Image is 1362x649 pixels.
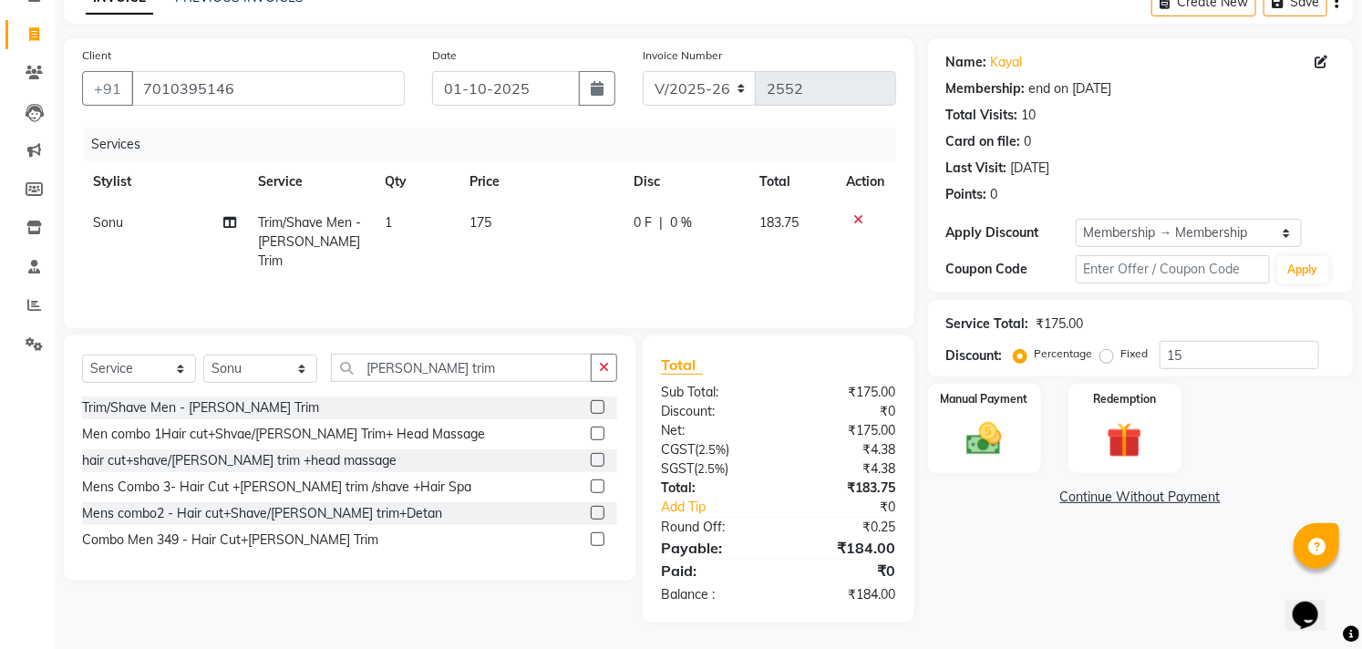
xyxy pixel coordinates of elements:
label: Percentage [1035,345,1093,362]
div: Services [84,128,910,161]
div: Service Total: [946,314,1029,334]
div: Mens combo2 - Hair cut+Shave/[PERSON_NAME] trim+Detan [82,504,442,523]
div: ₹4.38 [779,459,910,479]
label: Client [82,47,111,64]
div: Points: [946,185,987,204]
div: ₹0.25 [779,518,910,537]
div: 10 [1022,106,1037,125]
div: Balance : [647,585,779,604]
div: [DATE] [1011,159,1050,178]
th: Total [748,161,835,202]
iframe: chat widget [1285,576,1344,631]
div: Net: [647,421,779,440]
div: Total Visits: [946,106,1018,125]
span: 2.5% [697,461,725,476]
span: 175 [469,214,491,231]
div: end on [DATE] [1029,79,1112,98]
div: 0 [1025,132,1032,151]
div: ( ) [647,440,779,459]
span: Trim/Shave Men - [PERSON_NAME] Trim [258,214,361,269]
div: ₹175.00 [779,421,910,440]
label: Date [432,47,457,64]
th: Disc [623,161,748,202]
div: Men combo 1Hair cut+Shvae/[PERSON_NAME] Trim+ Head Massage [82,425,485,444]
div: ( ) [647,459,779,479]
div: Total: [647,479,779,498]
div: Card on file: [946,132,1021,151]
span: | [659,213,663,232]
div: Sub Total: [647,383,779,402]
div: ₹0 [779,402,910,421]
th: Stylist [82,161,247,202]
div: Paid: [647,560,779,582]
div: Mens Combo 3- Hair Cut +[PERSON_NAME] trim /shave +Hair Spa [82,478,471,497]
div: Last Visit: [946,159,1007,178]
div: ₹0 [779,560,910,582]
div: Coupon Code [946,260,1076,279]
div: ₹184.00 [779,585,910,604]
label: Invoice Number [643,47,722,64]
img: _gift.svg [1096,418,1153,462]
th: Price [459,161,623,202]
div: ₹184.00 [779,537,910,559]
div: Combo Men 349 - Hair Cut+[PERSON_NAME] Trim [82,531,378,550]
label: Manual Payment [941,391,1028,407]
div: Apply Discount [946,223,1076,242]
span: Sonu [93,214,123,231]
div: Discount: [946,346,1003,366]
input: Search by Name/Mobile/Email/Code [131,71,405,106]
a: Add Tip [647,498,800,517]
span: 1 [386,214,393,231]
span: SGST [661,460,694,477]
div: Membership: [946,79,1026,98]
th: Action [836,161,896,202]
label: Redemption [1093,391,1156,407]
span: CGST [661,441,695,458]
div: ₹183.75 [779,479,910,498]
a: Kayal [991,53,1023,72]
span: 183.75 [759,214,799,231]
div: ₹175.00 [779,383,910,402]
a: Continue Without Payment [932,488,1349,507]
div: ₹4.38 [779,440,910,459]
div: 0 [991,185,998,204]
div: Discount: [647,402,779,421]
div: ₹175.00 [1037,314,1084,334]
input: Search or Scan [331,354,592,382]
span: 0 F [634,213,652,232]
div: Round Off: [647,518,779,537]
div: Payable: [647,537,779,559]
img: _cash.svg [955,418,1013,459]
div: ₹0 [800,498,910,517]
button: +91 [82,71,133,106]
div: Trim/Shave Men - [PERSON_NAME] Trim [82,398,319,417]
button: Apply [1277,256,1329,283]
span: 0 % [670,213,692,232]
div: Name: [946,53,987,72]
th: Service [247,161,374,202]
span: 2.5% [698,442,726,457]
th: Qty [375,161,459,202]
label: Fixed [1121,345,1149,362]
span: Total [661,355,703,375]
input: Enter Offer / Coupon Code [1076,255,1270,283]
div: hair cut+shave/[PERSON_NAME] trim +head massage [82,451,397,470]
